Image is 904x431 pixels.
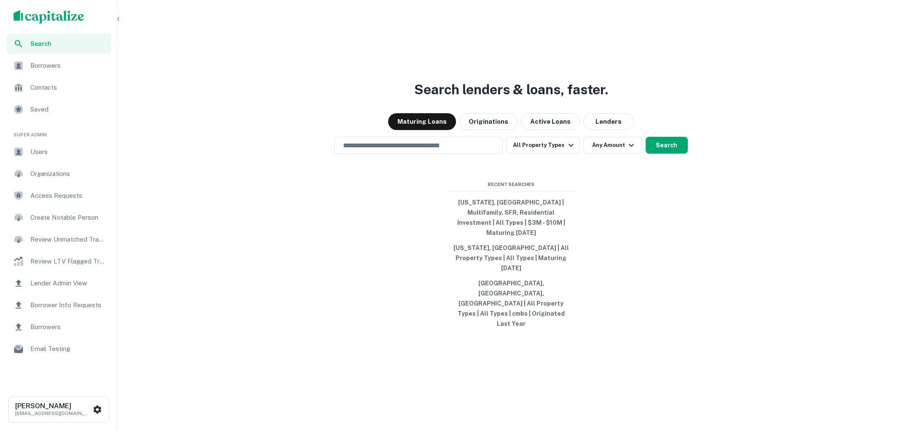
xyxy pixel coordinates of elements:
button: [US_STATE], [GEOGRAPHIC_DATA] | Multifamily, SFR, Residential Investment | All Types | $3M - $10M... [448,195,574,240]
button: All Property Types [506,137,579,154]
span: Borrowers [30,61,106,71]
button: Active Loans [521,113,580,130]
button: [GEOGRAPHIC_DATA], [GEOGRAPHIC_DATA], [GEOGRAPHIC_DATA] | All Property Types | All Types | cmbs |... [448,276,574,331]
a: Users [7,142,111,162]
a: Borrower Info Requests [7,295,111,315]
span: Saved [30,104,106,114]
a: Review LTV Flagged Transactions [7,251,111,271]
button: [US_STATE], [GEOGRAPHIC_DATA] | All Property Types | All Types | Maturing [DATE] [448,240,574,276]
a: Access Requests [7,186,111,206]
button: Maturing Loans [388,113,456,130]
a: Saved [7,99,111,120]
a: Contacts [7,77,111,98]
h6: [PERSON_NAME] [15,403,91,410]
button: Lenders [583,113,634,130]
span: Access Requests [30,191,106,201]
span: Users [30,147,106,157]
img: capitalize-logo.png [13,10,84,24]
a: Email Testing [7,339,111,359]
span: Borrower Info Requests [30,300,106,310]
p: [EMAIL_ADDRESS][DOMAIN_NAME] [15,410,91,417]
span: Review Unmatched Transactions [30,234,106,245]
span: Contacts [30,82,106,93]
a: Borrowers [7,317,111,337]
span: Email Testing [30,344,106,354]
span: Review LTV Flagged Transactions [30,256,106,266]
span: Organizations [30,169,106,179]
span: Lender Admin View [30,278,106,288]
span: Borrowers [30,322,106,332]
a: Organizations [7,164,111,184]
a: Borrowers [7,56,111,76]
a: Lender Admin View [7,273,111,293]
span: Recent Searches [448,181,574,188]
span: Create Notable Person [30,213,106,223]
button: Search [646,137,688,154]
a: Review Unmatched Transactions [7,229,111,250]
button: [PERSON_NAME][EMAIL_ADDRESS][DOMAIN_NAME] [8,396,109,423]
iframe: Chat Widget [862,364,904,404]
a: Create Notable Person [7,208,111,228]
button: Any Amount [583,137,642,154]
li: Super Admin [7,121,111,142]
span: Search [30,39,106,48]
a: Search [7,34,111,54]
h3: Search lenders & loans, faster. [414,80,608,100]
button: Originations [459,113,518,130]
